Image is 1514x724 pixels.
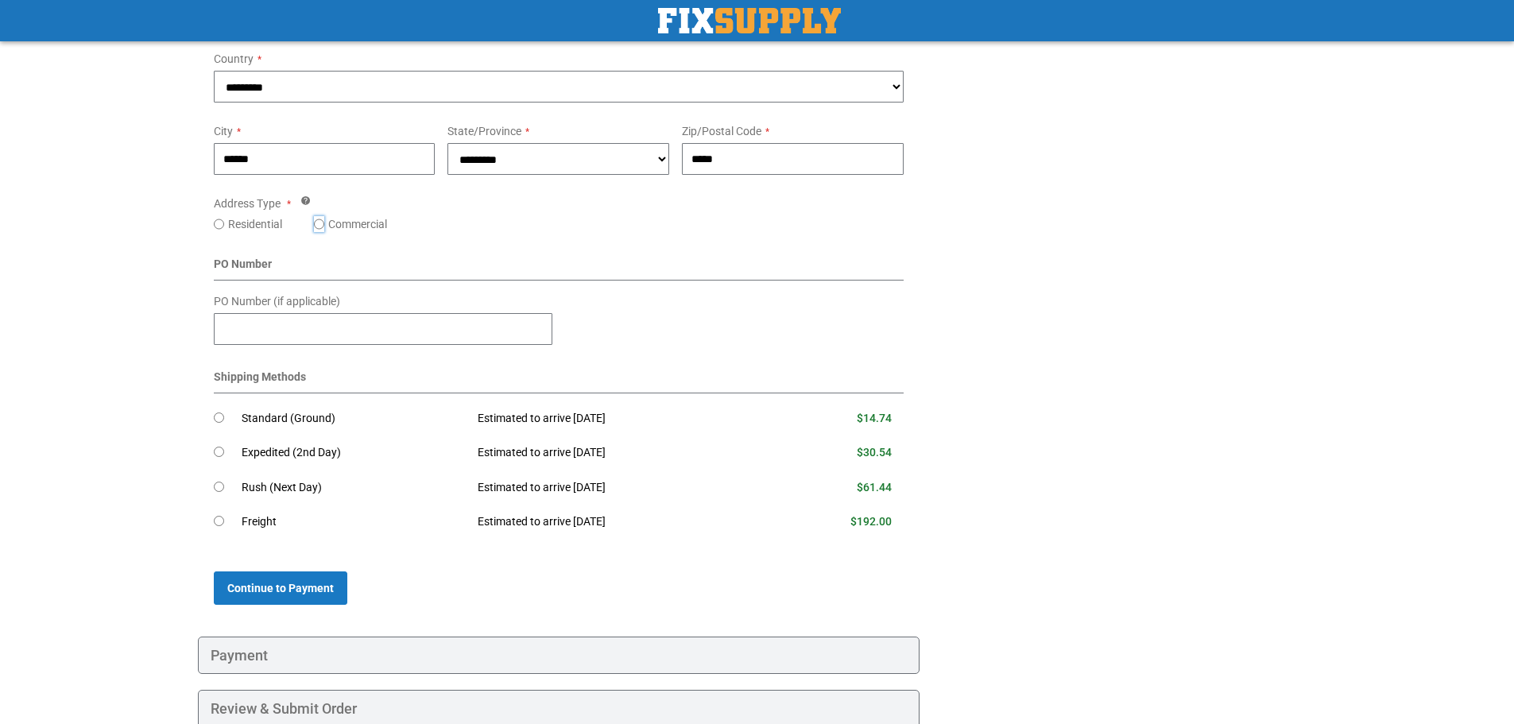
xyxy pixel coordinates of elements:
[466,505,772,540] td: Estimated to arrive [DATE]
[850,515,892,528] span: $192.00
[227,582,334,594] span: Continue to Payment
[214,295,340,308] span: PO Number (if applicable)
[214,571,347,605] button: Continue to Payment
[198,637,920,675] div: Payment
[466,436,772,470] td: Estimated to arrive [DATE]
[242,505,467,540] td: Freight
[214,52,254,65] span: Country
[682,125,761,137] span: Zip/Postal Code
[328,216,387,232] label: Commercial
[242,436,467,470] td: Expedited (2nd Day)
[214,125,233,137] span: City
[857,481,892,494] span: $61.44
[214,369,904,393] div: Shipping Methods
[466,401,772,436] td: Estimated to arrive [DATE]
[658,8,841,33] a: store logo
[242,401,467,436] td: Standard (Ground)
[242,470,467,505] td: Rush (Next Day)
[214,197,281,210] span: Address Type
[857,446,892,459] span: $30.54
[214,256,904,281] div: PO Number
[658,8,841,33] img: Fix Industrial Supply
[466,470,772,505] td: Estimated to arrive [DATE]
[447,125,521,137] span: State/Province
[228,216,282,232] label: Residential
[857,412,892,424] span: $14.74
